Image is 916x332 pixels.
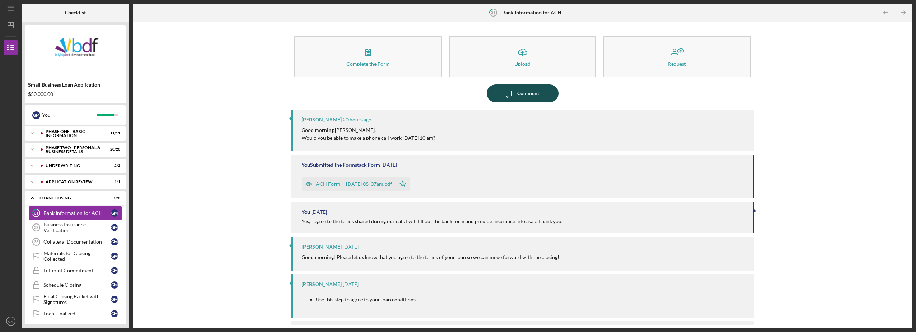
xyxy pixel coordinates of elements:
[302,218,562,224] div: Yes, I agree to the terms shared during our call. I will fill out the bank form and provide insur...
[43,222,111,233] div: Business Insurance Verification
[43,282,111,288] div: Schedule Closing
[302,117,342,123] div: [PERSON_NAME]
[46,146,102,154] div: PHASE TWO - PERSONAL & BUSINESS DETAILS
[302,126,435,134] p: Good morning [PERSON_NAME],
[316,181,392,187] div: ACH Form -- [DATE] 08_07am.pdf
[107,163,120,168] div: 2 / 2
[46,180,102,184] div: Application Review
[34,225,38,230] tspan: 32
[517,84,539,102] div: Comment
[65,10,86,15] b: Checklist
[302,209,310,215] div: You
[346,61,390,66] div: Complete the Form
[32,111,40,119] div: G M
[111,238,118,245] div: G M
[111,281,118,289] div: G M
[29,292,122,306] a: Final Closing Packet with SignaturesGM
[302,244,342,250] div: [PERSON_NAME]
[302,134,435,142] p: Would you be able to make a phone call work [DATE] 10 am?
[111,253,118,260] div: G M
[111,209,118,217] div: G M
[29,249,122,263] a: Materials for Closing CollectedGM
[449,36,596,77] button: Upload
[111,224,118,231] div: G M
[29,306,122,321] a: Loan FinalizedGM
[343,117,371,123] time: 2025-09-22 15:45
[111,267,118,274] div: G M
[381,162,397,168] time: 2025-09-19 12:07
[42,109,97,121] div: You
[502,10,561,15] b: Bank Information for ACH
[46,163,102,168] div: Underwriting
[302,177,410,191] button: ACH Form -- [DATE] 08_07am.pdf
[29,263,122,278] a: Letter of CommitmentGM
[111,296,118,303] div: G M
[302,162,380,168] div: You Submitted the Formstack Form
[111,310,118,317] div: G M
[107,147,120,152] div: 20 / 20
[8,319,13,323] text: GM
[43,239,111,245] div: Collateral Documentation
[25,29,126,72] img: Product logo
[34,240,38,244] tspan: 33
[343,244,359,250] time: 2025-09-18 13:02
[487,84,559,102] button: Comment
[43,311,111,317] div: Loan Finalized
[107,131,120,135] div: 11 / 11
[29,235,122,249] a: 33Collateral DocumentationGM
[4,314,18,328] button: GM
[43,250,111,262] div: Materials for Closing Collected
[43,210,111,216] div: Bank Information for ACH
[28,82,123,88] div: Small Business Loan Application
[34,211,38,216] tspan: 31
[311,209,327,215] time: 2025-09-18 16:47
[302,281,342,287] div: [PERSON_NAME]
[316,296,417,304] p: Use this step to agree to your loan conditions.
[107,196,120,200] div: 0 / 8
[302,253,559,261] p: Good morning! Please let us know that you agree to the terms of your loan so we can move forward ...
[29,220,122,235] a: 32Business Insurance VerificationGM
[43,294,111,305] div: Final Closing Packet with Signatures
[46,129,102,138] div: Phase One - Basic Information
[514,61,531,66] div: Upload
[343,281,359,287] time: 2025-09-17 21:08
[107,180,120,184] div: 1 / 1
[43,268,111,273] div: Letter of Commitment
[39,196,102,200] div: Loan Closing
[603,36,751,77] button: Request
[29,206,122,220] a: 31Bank Information for ACHGM
[491,10,495,15] tspan: 31
[294,36,441,77] button: Complete the Form
[668,61,686,66] div: Request
[28,91,123,97] div: $50,000.00
[29,278,122,292] a: Schedule ClosingGM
